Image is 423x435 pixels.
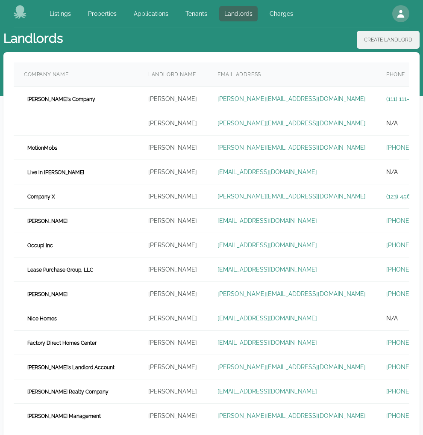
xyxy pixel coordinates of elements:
[138,404,207,428] td: [PERSON_NAME]
[217,95,366,102] a: [PERSON_NAME][EMAIL_ADDRESS][DOMAIN_NAME]
[138,331,207,355] td: [PERSON_NAME]
[3,31,63,49] h1: Landlords
[44,6,76,21] a: Listings
[138,184,207,209] td: [PERSON_NAME]
[138,379,207,404] td: [PERSON_NAME]
[217,412,366,419] a: [PERSON_NAME][EMAIL_ADDRESS][DOMAIN_NAME]
[138,62,207,87] th: Landlord Name
[207,62,376,87] th: Email Address
[14,62,138,87] th: Company Name
[217,193,366,200] a: [PERSON_NAME][EMAIL_ADDRESS][DOMAIN_NAME]
[24,192,59,201] span: Company X
[24,217,71,225] span: [PERSON_NAME]
[138,306,207,331] td: [PERSON_NAME]
[138,257,207,282] td: [PERSON_NAME]
[24,241,56,250] span: Occupi Inc
[219,6,258,21] a: Landlords
[24,168,88,177] span: Live in [PERSON_NAME]
[24,144,61,152] span: MotionMobs
[24,339,100,347] span: Factory Direct Homes Center
[217,388,317,395] a: [EMAIL_ADDRESS][DOMAIN_NAME]
[217,120,366,127] a: [PERSON_NAME][EMAIL_ADDRESS][DOMAIN_NAME]
[357,31,420,49] button: Create Landlord
[138,282,207,306] td: [PERSON_NAME]
[138,136,207,160] td: [PERSON_NAME]
[180,6,212,21] a: Tenants
[24,95,99,104] span: [PERSON_NAME]'s Company
[24,412,104,420] span: [PERSON_NAME] Management
[217,364,366,370] a: [PERSON_NAME][EMAIL_ADDRESS][DOMAIN_NAME]
[217,290,366,297] a: [PERSON_NAME][EMAIL_ADDRESS][DOMAIN_NAME]
[24,290,71,299] span: [PERSON_NAME]
[138,160,207,184] td: [PERSON_NAME]
[217,339,317,346] a: [EMAIL_ADDRESS][DOMAIN_NAME]
[24,388,112,396] span: [PERSON_NAME] Realty Company
[217,315,317,322] a: [EMAIL_ADDRESS][DOMAIN_NAME]
[217,242,317,249] a: [EMAIL_ADDRESS][DOMAIN_NAME]
[24,266,97,274] span: Lease Purchase Group, LLC
[386,95,420,102] a: (111) 111-1111
[138,209,207,233] td: [PERSON_NAME]
[138,233,207,257] td: [PERSON_NAME]
[138,111,207,136] td: [PERSON_NAME]
[217,144,366,151] a: [PERSON_NAME][EMAIL_ADDRESS][DOMAIN_NAME]
[217,169,317,175] a: [EMAIL_ADDRESS][DOMAIN_NAME]
[24,363,118,372] span: [PERSON_NAME]'s Landlord Account
[138,355,207,379] td: [PERSON_NAME]
[138,87,207,111] td: [PERSON_NAME]
[264,6,298,21] a: Charges
[217,217,317,224] a: [EMAIL_ADDRESS][DOMAIN_NAME]
[83,6,122,21] a: Properties
[24,314,60,323] span: Nice Homes
[129,6,173,21] a: Applications
[217,266,317,273] a: [EMAIL_ADDRESS][DOMAIN_NAME]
